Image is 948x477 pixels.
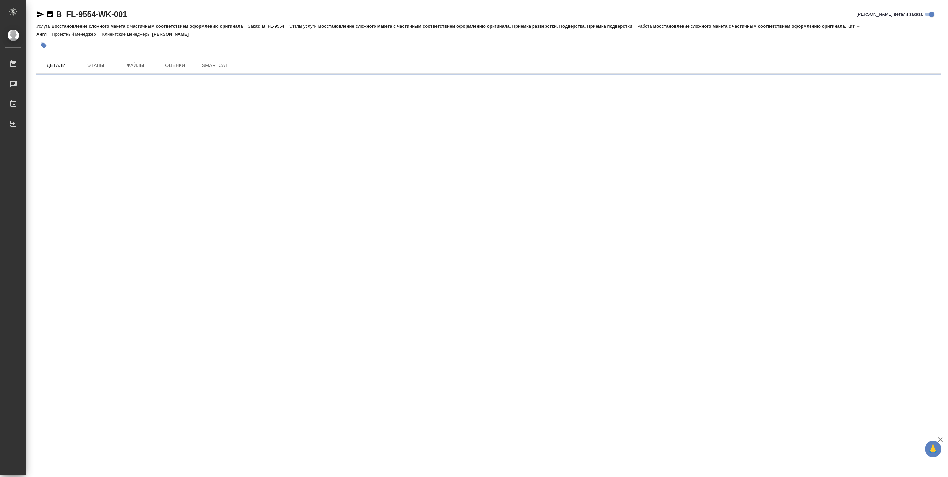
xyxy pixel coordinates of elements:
[46,10,54,18] button: Скопировать ссылку
[159,61,191,70] span: Оценки
[51,24,248,29] p: Восстановление сложного макета с частичным соответствием оформлению оригинала
[36,10,44,18] button: Скопировать ссылку для ЯМессенджера
[120,61,151,70] span: Файлы
[925,441,941,457] button: 🙏
[199,61,231,70] span: SmartCat
[40,61,72,70] span: Детали
[318,24,637,29] p: Восстановление сложного макета с частичным соответствием оформлению оригинала, Приемка разверстки...
[80,61,112,70] span: Этапы
[289,24,318,29] p: Этапы услуги
[248,24,262,29] p: Заказ:
[36,24,51,29] p: Услуга
[262,24,289,29] p: B_FL-9554
[637,24,653,29] p: Работа
[857,11,923,18] span: [PERSON_NAME] детали заказа
[928,442,939,456] span: 🙏
[152,32,194,37] p: [PERSON_NAME]
[102,32,152,37] p: Клиентские менеджеры
[36,38,51,53] button: Добавить тэг
[56,10,127,19] a: B_FL-9554-WK-001
[52,32,97,37] p: Проектный менеджер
